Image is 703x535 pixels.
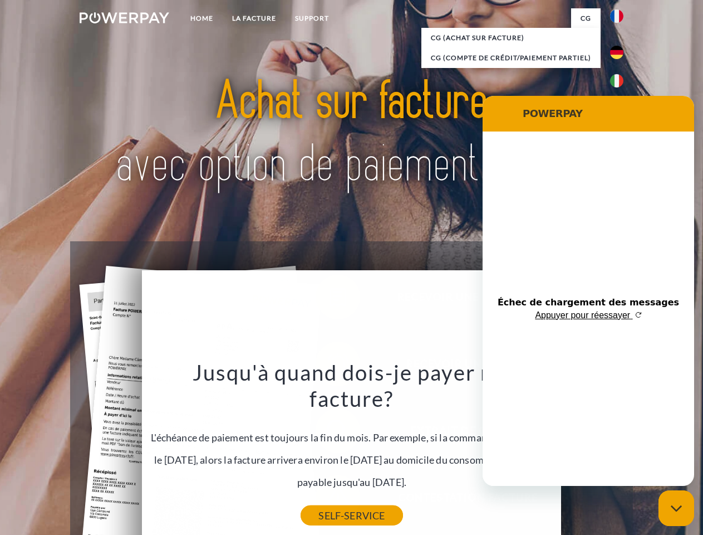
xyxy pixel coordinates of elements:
[483,96,694,486] iframe: Fenêtre de messagerie
[149,359,555,515] div: L'échéance de paiement est toujours la fin du mois. Par exemple, si la commande a été passée le [...
[610,46,623,59] img: de
[610,9,623,23] img: fr
[421,28,601,48] a: CG (achat sur facture)
[610,74,623,87] img: it
[106,53,597,213] img: title-powerpay_fr.svg
[80,12,169,23] img: logo-powerpay-white.svg
[658,490,694,526] iframe: Bouton de lancement de la fenêtre de messagerie
[286,8,338,28] a: Support
[571,8,601,28] a: CG
[181,8,223,28] a: Home
[421,48,601,68] a: CG (Compte de crédit/paiement partiel)
[223,8,286,28] a: LA FACTURE
[301,505,402,526] a: SELF-SERVICE
[149,359,555,412] h3: Jusqu'à quand dois-je payer ma facture?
